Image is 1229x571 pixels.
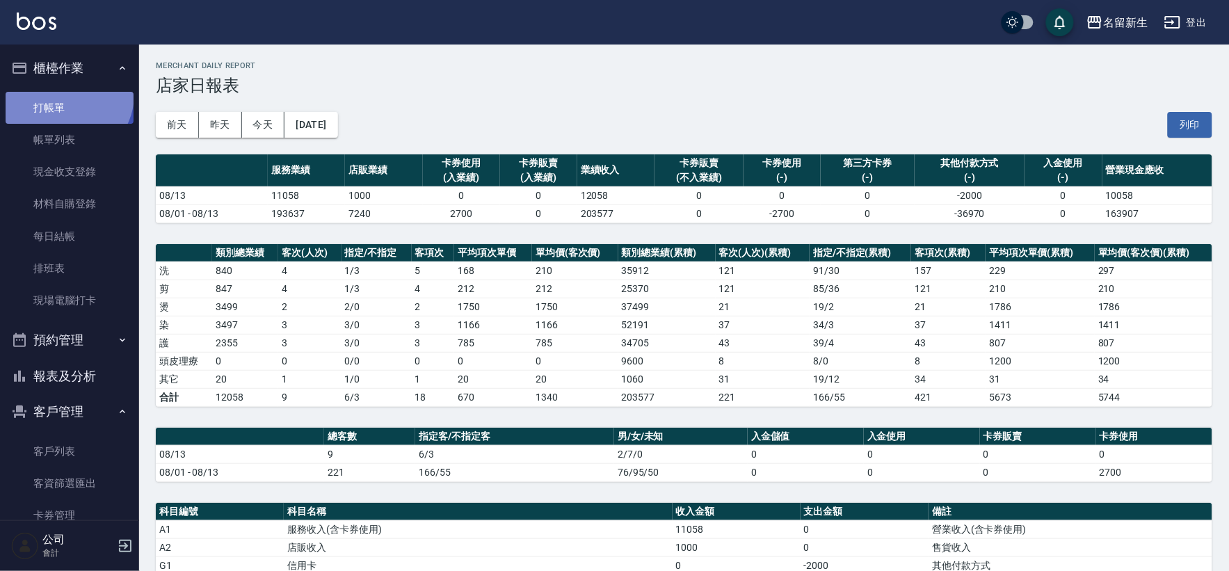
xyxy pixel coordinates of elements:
td: 807 [1095,334,1212,352]
th: 指定/不指定 [342,244,412,262]
div: (入業績) [504,170,574,185]
a: 打帳單 [6,92,134,124]
div: 卡券使用 [426,156,497,170]
td: 燙 [156,298,212,316]
td: 售貨收入 [929,538,1212,556]
th: 科目編號 [156,503,284,521]
td: 297 [1095,262,1212,280]
td: 52191 [618,316,716,334]
td: 3499 [212,298,278,316]
td: 43 [911,334,986,352]
td: 洗 [156,262,212,280]
td: 43 [716,334,810,352]
td: 5744 [1095,388,1212,406]
a: 卡券管理 [6,499,134,531]
td: 9 [324,445,416,463]
td: 0 [532,352,618,370]
td: 1 [412,370,455,388]
div: 入金使用 [1028,156,1098,170]
td: 10058 [1102,186,1212,204]
td: 染 [156,316,212,334]
td: 0 [454,352,532,370]
th: 類別總業績 [212,244,278,262]
td: 840 [212,262,278,280]
th: 收入金額 [673,503,801,521]
td: 1000 [673,538,801,556]
td: 頭皮理療 [156,352,212,370]
td: 2700 [1096,463,1212,481]
td: 1750 [532,298,618,316]
th: 指定客/不指定客 [415,428,614,446]
td: 20 [532,370,618,388]
td: 3 [412,334,455,352]
td: 1750 [454,298,532,316]
td: 1200 [986,352,1095,370]
td: 21 [716,298,810,316]
img: Person [11,532,39,560]
td: 2 / 0 [342,298,412,316]
td: 營業收入(含卡券使用) [929,520,1212,538]
td: 0 [1025,186,1102,204]
td: 166/55 [415,463,614,481]
div: 卡券販賣 [658,156,740,170]
td: 0 [980,445,1096,463]
td: 0 [980,463,1096,481]
td: 203577 [618,388,716,406]
td: 20 [212,370,278,388]
td: 168 [454,262,532,280]
td: 0 [1096,445,1212,463]
td: 3 [278,316,341,334]
td: 1166 [532,316,618,334]
td: 1000 [345,186,422,204]
button: 名留新生 [1081,8,1153,37]
td: 護 [156,334,212,352]
td: 9 [278,388,341,406]
th: 平均項次單價 [454,244,532,262]
button: 昨天 [199,112,242,138]
div: 卡券販賣 [504,156,574,170]
th: 客次(人次) [278,244,341,262]
button: 列印 [1168,112,1212,138]
th: 營業現金應收 [1102,154,1212,187]
td: 4 [278,262,341,280]
td: 1411 [1095,316,1212,334]
td: 1 / 3 [342,280,412,298]
td: 3 / 0 [342,316,412,334]
button: 今天 [242,112,285,138]
td: -36970 [915,204,1025,223]
th: 支出金額 [801,503,929,521]
th: 科目名稱 [284,503,672,521]
td: 34 / 3 [810,316,911,334]
td: 37 [911,316,986,334]
td: 34 [1095,370,1212,388]
th: 單均價(客次價)(累積) [1095,244,1212,262]
td: 9600 [618,352,716,370]
td: 21 [911,298,986,316]
td: 5 [412,262,455,280]
td: 0 [212,352,278,370]
td: 8 / 0 [810,352,911,370]
td: 0 [500,186,577,204]
td: 08/13 [156,186,268,204]
td: 8 [911,352,986,370]
td: 12058 [577,186,654,204]
a: 每日結帳 [6,220,134,252]
div: (不入業績) [658,170,740,185]
td: 193637 [268,204,345,223]
td: 1060 [618,370,716,388]
td: 0 [654,204,744,223]
td: 785 [454,334,532,352]
th: 入金使用 [864,428,980,446]
td: 0 [864,463,980,481]
th: 業績收入 [577,154,654,187]
td: 3 [412,316,455,334]
th: 備註 [929,503,1212,521]
td: 5673 [986,388,1095,406]
div: 名留新生 [1103,14,1148,31]
td: 0 [748,445,864,463]
td: 2 [278,298,341,316]
button: save [1046,8,1074,36]
td: 2355 [212,334,278,352]
th: 客項次 [412,244,455,262]
a: 客戶列表 [6,435,134,467]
